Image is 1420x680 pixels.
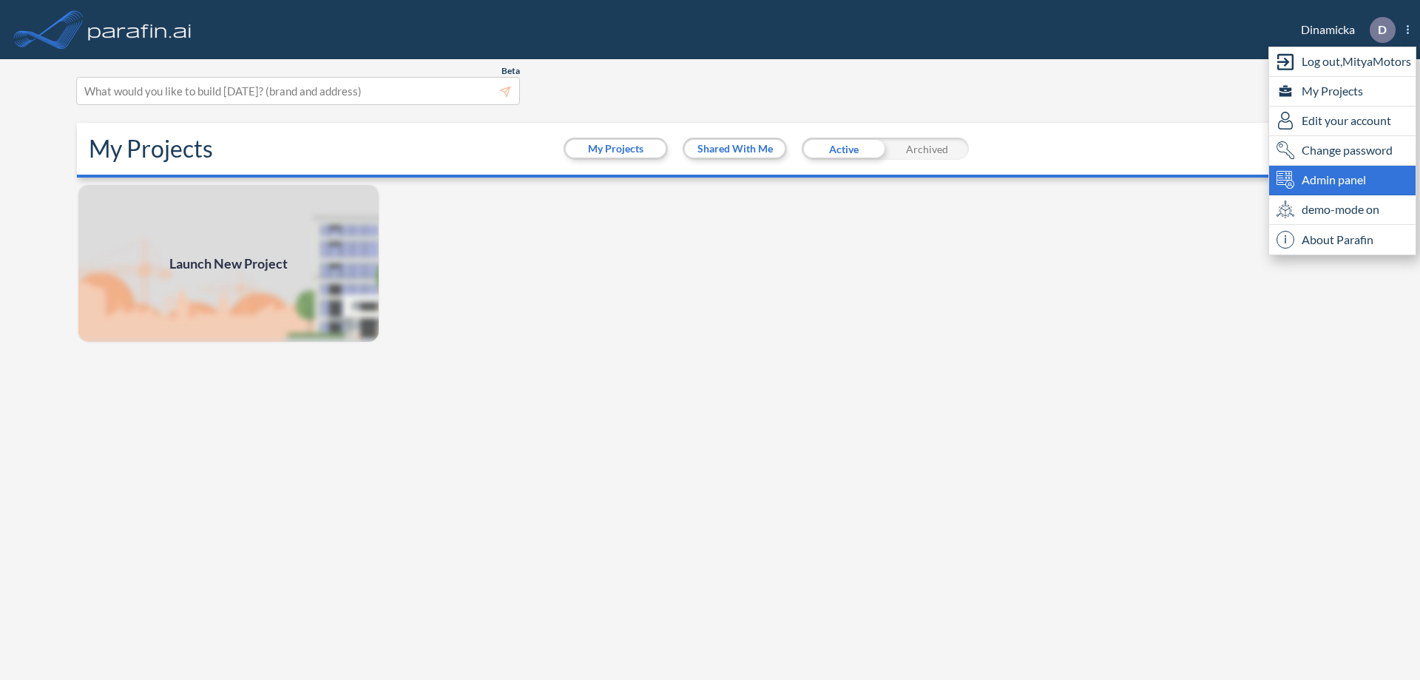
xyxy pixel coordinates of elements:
div: About Parafin [1269,225,1416,255]
img: logo [85,15,195,44]
img: add [77,184,380,343]
a: Launch New Project [77,184,380,343]
div: Archived [885,138,969,160]
div: Active [802,138,885,160]
button: My Projects [566,140,666,158]
span: Launch New Project [169,254,288,274]
div: Dinamicka [1279,17,1409,43]
span: Log out, MityaMotors [1302,53,1411,70]
div: Admin panel [1269,166,1416,195]
div: Edit user [1269,107,1416,136]
span: Admin panel [1302,171,1366,189]
h2: My Projects [89,135,213,163]
span: i [1277,231,1294,249]
div: My Projects [1269,77,1416,107]
p: D [1378,23,1387,36]
span: About Parafin [1302,231,1373,249]
span: demo-mode on [1302,201,1379,218]
div: demo-mode on [1269,195,1416,225]
span: Change password [1302,141,1393,159]
span: Edit your account [1302,112,1391,129]
div: Log out [1269,47,1416,77]
span: My Projects [1302,82,1363,100]
button: Shared With Me [685,140,785,158]
div: Change password [1269,136,1416,166]
span: Beta [501,65,520,77]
